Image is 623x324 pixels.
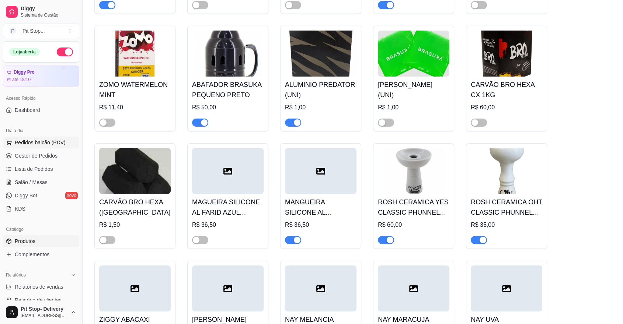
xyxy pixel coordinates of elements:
[14,70,35,75] article: Diggy Pro
[192,197,264,218] h4: MAGUEIRA SILICONE AL FARID AZUL CLARO
[15,296,62,304] span: Relatório de clientes
[378,197,449,218] h4: ROSH CERAMICA YES CLASSIC PHUNNEL [PERSON_NAME]
[3,249,79,260] a: Complementos
[3,3,79,21] a: DiggySistema de Gestão
[15,237,35,245] span: Produtos
[285,80,356,100] h4: ALUMINIO PREDATOR (UNI)
[471,221,542,229] div: R$ 35,00
[378,221,449,229] div: R$ 60,00
[285,31,356,77] img: product-image
[99,148,171,194] img: product-image
[471,148,542,194] img: product-image
[3,190,79,201] a: Diggy Botnovo
[471,31,542,77] img: product-image
[3,281,79,293] a: Relatórios de vendas
[3,104,79,116] a: Dashboard
[99,221,171,229] div: R$ 1,50
[378,31,449,77] img: product-image
[21,6,76,12] span: Diggy
[15,192,37,199] span: Diggy Bot
[3,150,79,162] a: Gestor de Pedidos
[99,80,171,100] h4: ZOMO WATERMELON MINT
[6,272,26,278] span: Relatórios
[192,221,264,229] div: R$ 36,50
[15,205,25,212] span: KDS
[15,165,53,173] span: Lista de Pedidos
[15,179,48,186] span: Salão / Mesas
[15,139,66,146] span: Pedidos balcão (PDV)
[192,80,264,100] h4: ABAFADOR BRASUKA PEQUENO PRETO
[3,294,79,306] a: Relatório de clientes
[9,27,17,35] span: P
[15,106,40,114] span: Dashboard
[378,148,449,194] img: product-image
[3,66,79,87] a: Diggy Proaté 18/10
[285,103,356,112] div: R$ 1,00
[3,24,79,38] button: Select a team
[3,303,79,321] button: Pit Stop- Delivery[EMAIL_ADDRESS][DOMAIN_NAME]
[378,103,449,112] div: R$ 1,00
[378,80,449,100] h4: [PERSON_NAME] (UNI)
[57,47,73,56] button: Alterar Status
[285,197,356,218] h4: MANGUEIRA SILICONE AL [PERSON_NAME]
[3,125,79,137] div: Dia a dia
[3,176,79,188] a: Salão / Mesas
[3,92,79,104] div: Acesso Rápido
[471,80,542,100] h4: CARVÃO BRO HEXA CX 1KG
[471,197,542,218] h4: ROSH CERAMICA OHT CLASSIC PHUNNEL [PERSON_NAME]
[285,221,356,229] div: R$ 36,50
[15,152,58,159] span: Gestor de Pedidos
[9,48,40,56] div: Loja aberta
[22,27,45,35] div: Pit Stop ...
[99,103,171,112] div: R$ 11,40
[15,251,49,258] span: Complementos
[99,197,171,218] h4: CARVÃO BRO HEXA ([GEOGRAPHIC_DATA])
[21,313,67,318] span: [EMAIL_ADDRESS][DOMAIN_NAME]
[99,31,171,77] img: product-image
[3,223,79,235] div: Catálogo
[471,103,542,112] div: R$ 60,00
[192,31,264,77] img: product-image
[192,103,264,112] div: R$ 50,00
[3,163,79,175] a: Lista de Pedidos
[21,12,76,18] span: Sistema de Gestão
[12,77,31,82] article: até 18/10
[15,283,63,290] span: Relatórios de vendas
[21,306,67,313] span: Pit Stop- Delivery
[3,235,79,247] a: Produtos
[3,137,79,148] button: Pedidos balcão (PDV)
[3,203,79,215] a: KDS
